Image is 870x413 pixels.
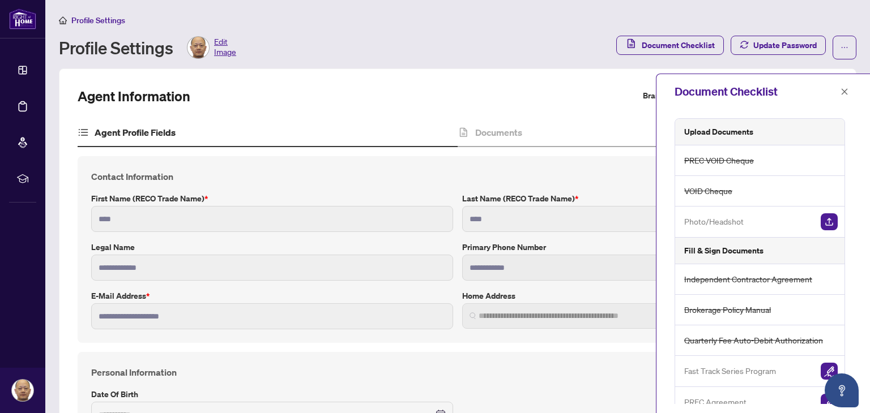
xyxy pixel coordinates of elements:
[643,89,670,102] label: Branch:
[91,365,824,379] h4: Personal Information
[78,87,190,105] h2: Agent Information
[841,88,848,96] span: close
[675,83,837,100] div: Document Checklist
[684,184,732,197] span: VOID Cheque
[616,36,724,55] button: Document Checklist
[684,273,812,286] span: Independent Contractor Agreement
[821,363,838,380] img: Sign Document
[753,36,817,54] span: Update Password
[841,44,848,51] span: ellipsis
[462,290,824,302] label: Home Address
[821,213,838,230] img: Upload Document
[9,8,36,29] img: logo
[187,37,209,58] img: Profile Icon
[71,15,125,25] span: Profile Settings
[684,303,771,316] span: Brokerage Policy Manual
[91,388,453,401] label: Date of Birth
[684,395,747,408] span: PREC Agreement
[462,241,824,253] label: Primary Phone Number
[684,244,764,257] h5: Fill & Sign Documents
[684,334,823,347] span: Quarterly Fee Auto-Debit Authorization
[684,154,754,167] span: PREC VOID Cheque
[825,373,859,407] button: Open asap
[12,380,33,401] img: Profile Icon
[821,394,838,411] img: Sign Document
[684,126,753,138] h5: Upload Documents
[59,36,236,59] div: Profile Settings
[91,290,453,302] label: E-mail Address
[470,312,476,319] img: search_icon
[731,36,826,55] button: Update Password
[214,36,236,59] span: Edit Image
[95,126,176,139] h4: Agent Profile Fields
[642,36,715,54] span: Document Checklist
[475,126,522,139] h4: Documents
[462,192,824,205] label: Last Name (RECO Trade Name)
[684,215,744,228] span: Photo/Headshot
[91,192,453,205] label: First Name (RECO Trade Name)
[684,364,776,377] span: Fast Track Series Program
[91,241,453,253] label: Legal Name
[91,170,824,183] h4: Contact Information
[59,16,67,24] span: home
